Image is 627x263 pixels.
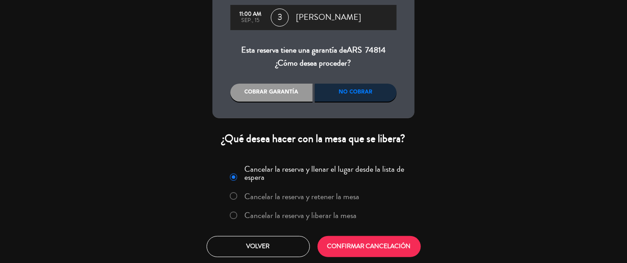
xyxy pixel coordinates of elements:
[365,44,386,56] span: 74814
[318,236,421,257] button: CONFIRMAR CANCELACIÓN
[245,165,409,181] label: Cancelar la reserva y llenar el lugar desde la lista de espera
[207,236,310,257] button: Volver
[315,84,397,102] div: No cobrar
[245,192,360,201] label: Cancelar la reserva y retener la mesa
[212,132,415,146] div: ¿Qué desea hacer con la mesa que se libera?
[230,44,397,70] div: Esta reserva tiene una garantía de ¿Cómo desea proceder?
[245,211,357,219] label: Cancelar la reserva y liberar la mesa
[271,9,289,27] span: 3
[296,11,361,24] span: [PERSON_NAME]
[235,11,266,18] div: 11:00 AM
[230,84,313,102] div: Cobrar garantía
[235,18,266,24] div: sep., 15
[347,44,362,56] span: ARS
